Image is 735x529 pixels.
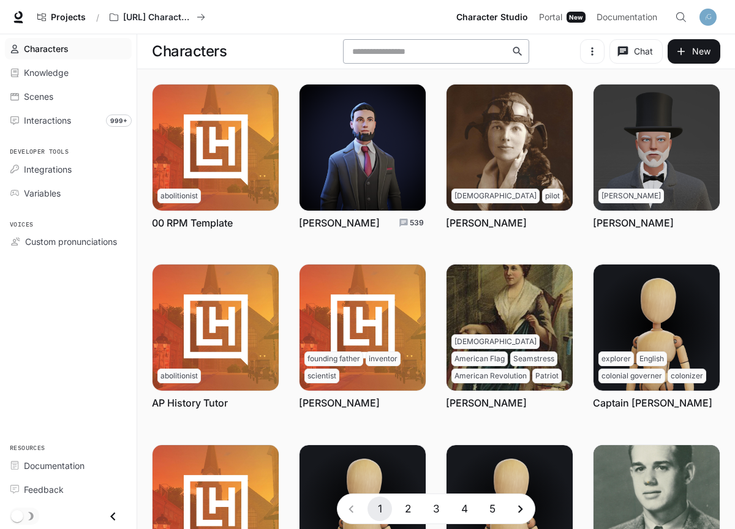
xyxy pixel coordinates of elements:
a: [PERSON_NAME] [446,216,527,230]
span: Interactions [24,114,71,127]
span: Scenes [24,90,53,103]
button: Go to page 5 [480,497,505,521]
img: Andrew Carnegie [594,84,720,211]
a: AP History Tutor [152,396,228,410]
a: Scenes [5,86,132,107]
span: Dark mode toggle [11,509,23,522]
span: Custom pronunciations [25,235,117,248]
a: Integrations [5,159,132,180]
span: Feedback [24,483,64,496]
h1: Characters [152,39,227,64]
span: 999+ [106,114,132,127]
a: [PERSON_NAME] [593,216,674,230]
button: New [668,39,720,64]
p: [URL] Characters [123,12,192,23]
a: Variables [5,182,132,204]
a: Knowledge [5,62,132,83]
span: Integrations [24,163,72,176]
img: AP History Tutor [153,264,279,391]
button: page 1 [367,497,392,521]
a: Interactions [5,110,132,131]
span: Projects [51,12,86,23]
button: Go to next page [508,497,533,521]
span: Characters [24,42,69,55]
button: Go to page 3 [424,497,448,521]
img: Betsy Ross [447,264,573,391]
button: Close drawer [99,504,127,529]
a: [PERSON_NAME] [446,396,527,410]
img: Amelia Earhart [447,84,573,211]
a: Go to projects [32,5,91,29]
a: 00 RPM Template [152,216,233,230]
a: Feedback [5,479,132,500]
span: Knowledge [24,66,69,79]
a: Character Studio [451,5,533,29]
a: Documentation [5,455,132,476]
a: [PERSON_NAME] [299,396,380,410]
div: / [91,11,104,24]
button: All workspaces [104,5,211,29]
span: Character Studio [456,10,528,25]
img: 00 RPM Template [153,84,279,211]
nav: pagination navigation [337,493,535,524]
button: Go to page 2 [396,497,420,521]
button: User avatar [696,5,720,29]
span: Variables [24,187,61,200]
span: Documentation [24,459,85,472]
a: PortalNew [534,5,590,29]
span: Portal [539,10,562,25]
div: New [567,12,586,23]
a: [PERSON_NAME] [299,216,380,230]
img: Captain John Smith [594,264,720,391]
a: Characters [5,38,132,59]
a: Captain [PERSON_NAME] [593,396,712,410]
img: Abraham Lincoln [300,84,426,211]
button: Open Command Menu [669,5,693,29]
button: Chat [609,39,663,64]
a: Total conversations [399,217,424,228]
p: 539 [410,217,424,228]
img: Benjamin Franklin [300,264,426,391]
a: Documentation [592,5,666,29]
img: User avatar [699,9,717,26]
span: Documentation [597,10,657,25]
button: Go to page 4 [452,497,477,521]
a: Custom pronunciations [5,231,132,252]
